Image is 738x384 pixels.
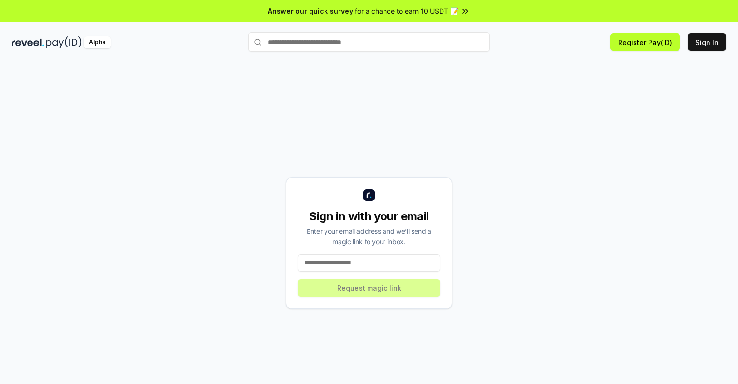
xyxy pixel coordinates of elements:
span: Answer our quick survey [268,6,353,16]
div: Alpha [84,36,111,48]
img: reveel_dark [12,36,44,48]
div: Enter your email address and we’ll send a magic link to your inbox. [298,226,440,246]
img: logo_small [363,189,375,201]
img: pay_id [46,36,82,48]
button: Sign In [688,33,726,51]
span: for a chance to earn 10 USDT 📝 [355,6,458,16]
div: Sign in with your email [298,209,440,224]
button: Register Pay(ID) [610,33,680,51]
